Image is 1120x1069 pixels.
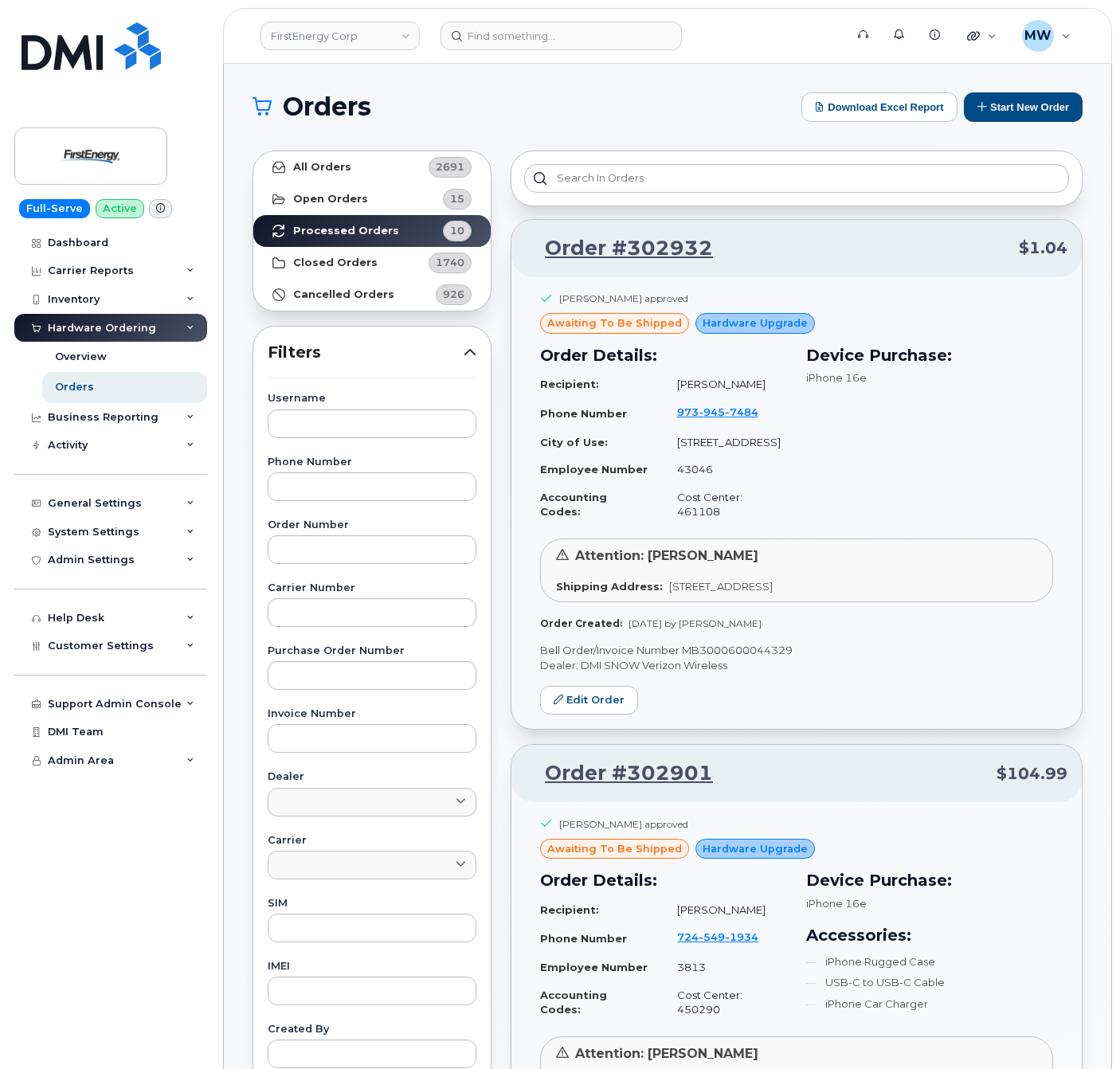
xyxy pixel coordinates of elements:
span: iPhone 16e [806,897,867,910]
span: Attention: [PERSON_NAME] [575,548,758,563]
span: Hardware Upgrade [703,315,808,331]
td: 3813 [663,953,787,981]
span: 549 [699,930,725,943]
span: 10 [450,223,464,238]
strong: Cancelled Orders [293,288,394,301]
iframe: Messenger Launcher [1051,1000,1108,1057]
a: 7245491934 [677,930,777,943]
strong: Employee Number [540,463,648,476]
strong: Closed Orders [293,256,378,269]
a: Processed Orders10 [253,215,491,247]
span: $104.99 [997,762,1067,785]
input: Search in orders [524,164,1069,193]
span: awaiting to be shipped [547,841,682,856]
label: Username [268,394,476,404]
label: Invoice Number [268,709,476,719]
strong: Phone Number [540,932,627,945]
strong: Phone Number [540,407,627,420]
span: 15 [450,191,464,206]
strong: Accounting Codes: [540,491,607,519]
strong: Shipping Address: [556,580,663,593]
span: $1.04 [1019,237,1067,260]
a: All Orders2691 [253,151,491,183]
div: [PERSON_NAME] approved [559,292,688,305]
a: 9739457484 [677,405,777,418]
label: Order Number [268,520,476,531]
span: 973 [677,405,758,418]
span: 1740 [436,255,464,270]
h3: Order Details: [540,868,787,892]
span: Orders [283,95,371,119]
a: Open Orders15 [253,183,491,215]
td: 43046 [663,456,787,484]
span: iPhone 16e [806,371,867,384]
span: 1934 [725,930,758,943]
strong: Accounting Codes: [540,989,607,1016]
p: Dealer: DMI SNOW Verizon Wireless [540,658,1053,673]
td: [PERSON_NAME] [663,370,787,398]
li: iPhone Rugged Case [806,954,1053,969]
label: Dealer [268,772,476,782]
a: Cancelled Orders926 [253,279,491,311]
strong: Recipient: [540,378,599,390]
h3: Device Purchase: [806,343,1053,367]
td: [STREET_ADDRESS] [663,429,787,456]
span: awaiting to be shipped [547,315,682,331]
label: Purchase Order Number [268,646,476,656]
td: Cost Center: 461108 [663,484,787,526]
h3: Accessories: [806,923,1053,947]
label: Created By [268,1024,476,1035]
strong: Recipient: [540,903,599,916]
span: Hardware Upgrade [703,841,808,856]
span: Filters [268,341,464,364]
p: Bell Order/Invoice Number MB3000600044329 [540,643,1053,658]
strong: Open Orders [293,193,368,206]
a: Order #302901 [526,759,713,788]
span: 926 [443,287,464,302]
span: 7484 [725,405,758,418]
button: Download Excel Report [801,92,957,122]
span: 2691 [436,159,464,174]
a: Order #302932 [526,234,713,263]
a: Closed Orders1740 [253,247,491,279]
h3: Device Purchase: [806,868,1053,892]
strong: Employee Number [540,961,648,973]
strong: Processed Orders [293,225,399,237]
span: 724 [677,930,758,943]
label: SIM [268,899,476,909]
a: Edit Order [540,686,638,715]
h3: Order Details: [540,343,787,367]
td: Cost Center: 450290 [663,981,787,1024]
strong: Order Created: [540,617,622,629]
span: [DATE] by [PERSON_NAME] [629,617,762,629]
td: [PERSON_NAME] [663,896,787,924]
span: Attention: [PERSON_NAME] [575,1046,758,1061]
label: IMEI [268,961,476,972]
strong: All Orders [293,161,351,174]
span: 945 [699,405,725,418]
label: Phone Number [268,457,476,468]
li: iPhone Car Charger [806,997,1053,1012]
label: Carrier [268,836,476,846]
label: Carrier Number [268,583,476,593]
div: [PERSON_NAME] approved [559,817,688,831]
button: Start New Order [964,92,1083,122]
span: [STREET_ADDRESS] [669,580,773,593]
strong: City of Use: [540,436,608,448]
li: USB-C to USB-C Cable [806,975,1053,990]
